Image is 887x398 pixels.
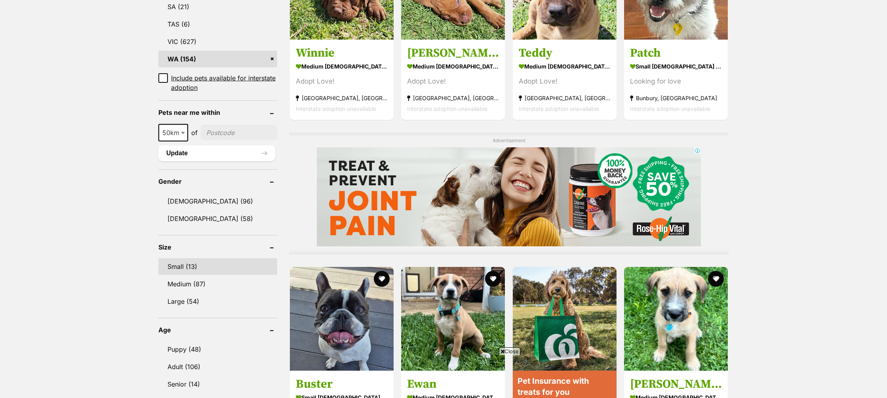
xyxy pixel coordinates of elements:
strong: Bunbury, [GEOGRAPHIC_DATA] [630,93,722,103]
a: Small (13) [158,258,277,275]
a: [DEMOGRAPHIC_DATA] (58) [158,210,277,227]
span: Interstate adoption unavailable [519,105,599,112]
header: Age [158,326,277,333]
header: Gender [158,178,277,185]
button: favourite [708,271,724,287]
a: Large (54) [158,293,277,310]
a: Adult (106) [158,358,277,375]
a: [DEMOGRAPHIC_DATA] (96) [158,193,277,209]
a: Medium (87) [158,276,277,292]
div: Adopt Love! [519,76,611,87]
img: https://img.kwcdn.com/product/fancy/190d78b3-e8ac-4d71-b0b0-d92b99aa1f3c.jpg?imageMogr2/strip/siz... [61,160,119,238]
strong: medium [DEMOGRAPHIC_DATA] Dog [296,61,388,72]
strong: medium [DEMOGRAPHIC_DATA] Dog [519,61,611,72]
button: Update [158,145,275,161]
a: Patch small [DEMOGRAPHIC_DATA] Dog Looking for love Bunbury, [GEOGRAPHIC_DATA] Interstate adoptio... [624,40,728,120]
header: Pets near me within [158,109,277,116]
iframe: Advertisement [251,358,636,394]
strong: [GEOGRAPHIC_DATA], [GEOGRAPHIC_DATA] [519,93,611,103]
a: Winnie medium [DEMOGRAPHIC_DATA] Dog Adopt Love! [GEOGRAPHIC_DATA], [GEOGRAPHIC_DATA] Interstate ... [290,40,394,120]
a: Puppy (48) [158,341,277,358]
div: Adopt Love! [296,76,388,87]
strong: small [DEMOGRAPHIC_DATA] Dog [630,61,722,72]
span: 50km [158,124,188,141]
a: Senior (14) [158,376,277,392]
button: favourite [374,271,390,287]
a: [PERSON_NAME] medium [DEMOGRAPHIC_DATA] Dog Adopt Love! [GEOGRAPHIC_DATA], [GEOGRAPHIC_DATA] Inte... [401,40,505,120]
img: Connery - Mixed breed Dog [624,267,728,371]
a: WA (154) [158,51,277,67]
input: postcode [201,125,277,140]
div: Advertisement [289,133,729,254]
img: Buster - French Bulldog [290,267,394,371]
span: Interstate adoption unavailable [630,105,710,112]
span: Interstate adoption unavailable [296,105,376,112]
img: Ewan - Mixed breed Dog [401,267,505,371]
img: https://img.kwcdn.com/product/fancy/d102615a-5e54-4873-aebb-f6a489fd41a9.jpg?imageMogr2/strip/siz... [61,80,119,158]
h3: [PERSON_NAME] [630,376,722,391]
span: Close [499,347,520,355]
span: of [191,128,198,137]
span: Include pets available for interstate adoption [171,73,277,92]
strong: [GEOGRAPHIC_DATA], [GEOGRAPHIC_DATA] [407,93,499,103]
h3: Patch [630,46,722,61]
a: Include pets available for interstate adoption [158,73,277,92]
span: 50km [159,127,187,138]
a: TAS (6) [158,16,277,32]
h3: Teddy [519,46,611,61]
h3: Winnie [296,46,388,61]
strong: medium [DEMOGRAPHIC_DATA] Dog [407,61,499,72]
strong: [GEOGRAPHIC_DATA], [GEOGRAPHIC_DATA] [296,93,388,103]
iframe: Advertisement [317,147,701,246]
div: Looking for love [630,76,722,87]
a: Teddy medium [DEMOGRAPHIC_DATA] Dog Adopt Love! [GEOGRAPHIC_DATA], [GEOGRAPHIC_DATA] Interstate a... [513,40,617,120]
h3: [PERSON_NAME] [407,46,499,61]
header: Size [158,244,277,251]
button: favourite [485,271,501,287]
img: https://img.kwcdn.com/product/fancy/d102615a-5e54-4873-aebb-f6a489fd41a9.jpg?imageMogr2/strip/siz... [67,56,133,111]
span: Interstate adoption unavailable [407,105,487,112]
a: VIC (627) [158,33,277,50]
div: Adopt Love! [407,76,499,87]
